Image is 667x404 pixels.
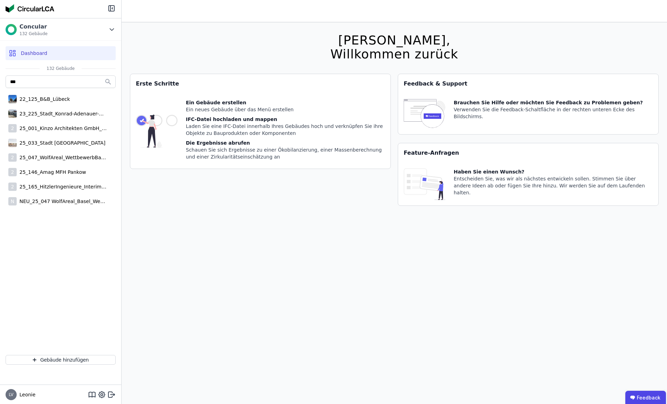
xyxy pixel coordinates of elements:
[17,154,107,161] div: 25_047_WolfAreal_WettbewerbBasel
[8,168,17,176] div: 2
[186,99,385,106] div: Ein Gebäude erstellen
[19,23,48,31] div: Concular
[8,183,17,191] div: 2
[330,47,458,61] div: Willkommen zurück
[8,197,17,205] div: N
[17,110,107,117] div: 23_225_Stadt_Konrad-Adenauer-Hauptschule_Wipperführt
[330,33,458,47] div: [PERSON_NAME],
[17,96,70,103] div: 22_125_B&B_Lübeck
[186,123,385,137] div: Laden Sie eine IFC-Datei innerhalb Ihres Gebäudes hoch und verknüpfen Sie ihre Objekte zu Bauprod...
[454,99,653,106] div: Brauchen Sie Hilfe oder möchten Sie Feedback zu Problemen geben?
[454,106,653,120] div: Verwenden Sie die Feedback-Schaltfläche in der rechten unteren Ecke des Bildschirms.
[17,139,105,146] div: 25_033_Stadt [GEOGRAPHIC_DATA]
[454,168,653,175] div: Haben Sie einen Wunsch?
[454,175,653,196] div: Entscheiden Sie, was wir als nächstes entwickeln sollen. Stimmen Sie über andere Ideen ab oder fü...
[9,393,14,397] span: LV
[8,108,17,119] img: 23_225_Stadt_Konrad-Adenauer-Hauptschule_Wipperführt
[136,99,178,163] img: getting_started_tile-DrF_GRSv.svg
[186,106,385,113] div: Ein neues Gebäude über das Menü erstellen
[8,153,17,162] div: 2
[17,169,86,176] div: 25_146_Amag MFH Pankow
[40,66,82,71] span: 132 Gebäude
[17,391,35,398] span: Leonie
[17,198,107,205] div: NEU_25_047 WolfAreal_Basel_Wettbewerb
[8,137,17,148] img: 25_033_Stadt Königsbrunn_Forum
[6,24,17,35] img: Concular
[6,355,116,365] button: Gebäude hinzufügen
[8,124,17,132] div: 2
[130,74,390,94] div: Erste Schritte
[404,168,445,200] img: feature_request_tile-UiXE1qGU.svg
[19,31,48,37] span: 132 Gebäude
[404,99,445,129] img: feedback-icon-HCTs5lye.svg
[17,125,107,132] div: 25_001_Kinzo Architekten GmbH_Das Center Bauteil C_Berlin
[186,146,385,160] div: Schauen Sie sich Ergebnisse zu einer Ökobilanzierung, einer Massenberechnung und einer Zirkularit...
[398,74,658,94] div: Feedback & Support
[186,116,385,123] div: IFC-Datei hochladen und mappen
[17,183,107,190] div: 25_165_HitzlerIngenieure_Interimsoper_Stuttgart
[186,139,385,146] div: Die Ergebnisse abrufen
[6,4,54,13] img: Concular
[21,50,47,57] span: Dashboard
[398,143,658,163] div: Feature-Anfragen
[8,94,17,105] img: 22_125_B&B_Lübeck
